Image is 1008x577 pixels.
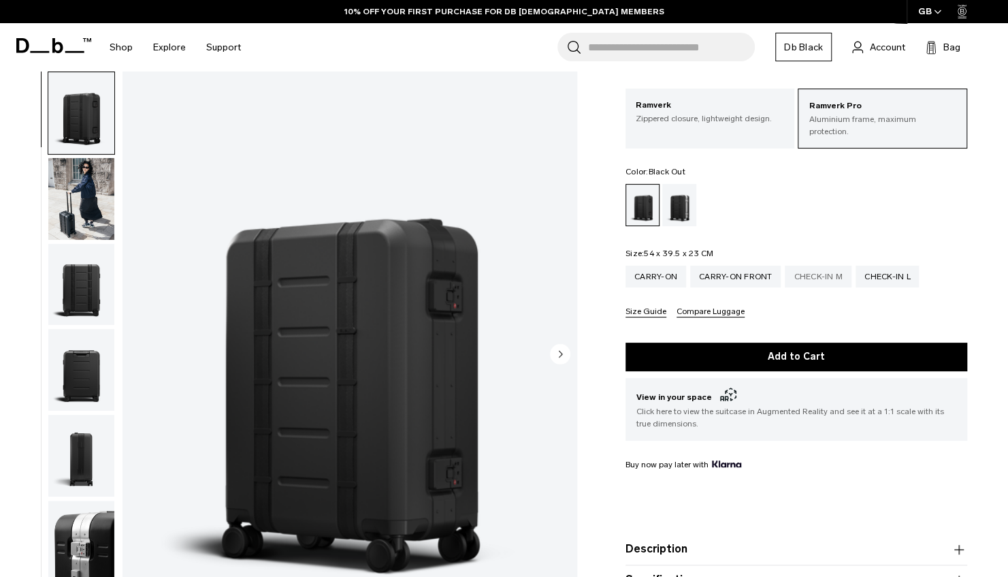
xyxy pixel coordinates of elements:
[625,249,714,258] legend: Size:
[870,40,905,54] span: Account
[48,328,115,411] button: Ramverk Pro Carry-on Black Out
[690,266,781,287] a: Carry-on Front
[625,458,741,471] span: Buy now pay later with
[648,167,685,176] span: Black Out
[943,40,960,54] span: Bag
[48,158,114,240] img: Ramverk Pro Carry-on Black Out
[856,266,920,287] a: Check-in L
[625,307,666,317] button: Size Guide
[926,39,960,55] button: Bag
[625,168,685,176] legend: Color:
[48,72,115,155] button: Ramverk Pro Carry-on Black Out
[48,244,114,326] img: Ramverk Pro Carry-on Black Out
[48,329,114,411] img: Ramverk Pro Carry-on Black Out
[625,266,686,287] a: Carry-on
[48,414,115,497] button: Ramverk Pro Carry-on Black Out
[99,23,251,72] nav: Main Navigation
[550,344,570,367] button: Next slide
[809,99,956,113] p: Ramverk Pro
[110,23,133,72] a: Shop
[48,243,115,326] button: Ramverk Pro Carry-on Black Out
[662,184,696,226] a: Silver
[712,461,741,467] img: {"height" => 20, "alt" => "Klarna"}
[625,378,967,441] button: View in your space Click here to view the suitcase in Augmented Reality and see it at a 1:1 scale...
[636,389,956,405] span: View in your space
[625,343,967,371] button: Add to Cart
[48,72,114,154] img: Ramverk Pro Carry-on Black Out
[809,113,956,138] p: Aluminium frame, maximum protection.
[625,542,967,558] button: Description
[636,112,785,125] p: Zippered closure, lightweight design.
[625,184,660,226] a: Black Out
[677,307,745,317] button: Compare Luggage
[644,249,713,258] span: 54 x 39.5 x 23 CM
[48,157,115,240] button: Ramverk Pro Carry-on Black Out
[636,99,785,112] p: Ramverk
[775,33,832,61] a: Db Black
[153,23,186,72] a: Explore
[344,5,664,18] a: 10% OFF YOUR FIRST PURCHASE FOR DB [DEMOGRAPHIC_DATA] MEMBERS
[636,405,956,430] span: Click here to view the suitcase in Augmented Reality and see it at a 1:1 scale with its true dime...
[206,23,241,72] a: Support
[625,89,795,135] a: Ramverk Zippered closure, lightweight design.
[48,415,114,497] img: Ramverk Pro Carry-on Black Out
[852,39,905,55] a: Account
[785,266,851,287] a: Check-in M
